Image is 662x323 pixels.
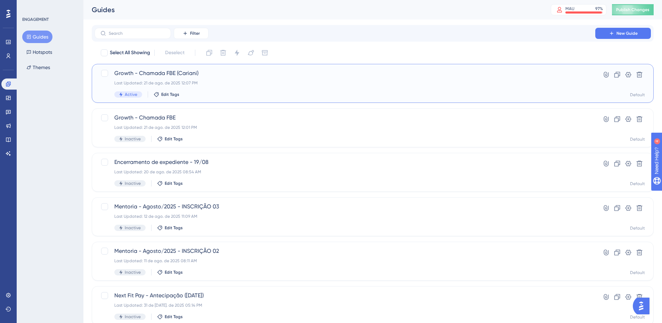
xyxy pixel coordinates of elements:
[48,3,50,9] div: 4
[125,314,141,320] span: Inactive
[114,114,575,122] span: Growth - Chamada FBE
[165,136,183,142] span: Edit Tags
[114,303,575,308] div: Last Updated: 31 de [DATE]. de 2025 05:14 PM
[161,92,179,97] span: Edit Tags
[612,4,654,15] button: Publish Changes
[157,136,183,142] button: Edit Tags
[616,31,638,36] span: New Guide
[630,136,645,142] div: Default
[595,6,603,11] div: 97 %
[114,214,575,219] div: Last Updated: 12 de ago. de 2025 11:09 AM
[114,125,575,130] div: Last Updated: 21 de ago. de 2025 12:01 PM
[630,314,645,320] div: Default
[159,47,191,59] button: Deselect
[125,92,137,97] span: Active
[154,92,179,97] button: Edit Tags
[114,169,575,175] div: Last Updated: 20 de ago. de 2025 08:54 AM
[174,28,209,39] button: Filter
[165,225,183,231] span: Edit Tags
[125,181,141,186] span: Inactive
[22,17,49,22] div: ENGAGEMENT
[165,270,183,275] span: Edit Tags
[114,80,575,86] div: Last Updated: 21 de ago. de 2025 12:07 PM
[22,31,52,43] button: Guides
[633,296,654,316] iframe: UserGuiding AI Assistant Launcher
[125,270,141,275] span: Inactive
[165,181,183,186] span: Edit Tags
[565,6,574,11] div: MAU
[157,181,183,186] button: Edit Tags
[630,92,645,98] div: Default
[165,314,183,320] span: Edit Tags
[190,31,200,36] span: Filter
[109,31,165,36] input: Search
[114,69,575,77] span: Growth - Chamada FBE (Cariani)
[16,2,43,10] span: Need Help?
[616,7,649,13] span: Publish Changes
[157,225,183,231] button: Edit Tags
[92,5,533,15] div: Guides
[630,181,645,187] div: Default
[114,158,575,166] span: Encerramento de expediente - 19/08
[22,61,54,74] button: Themes
[22,46,56,58] button: Hotspots
[114,258,575,264] div: Last Updated: 11 de ago. de 2025 08:11 AM
[125,136,141,142] span: Inactive
[125,225,141,231] span: Inactive
[114,202,575,211] span: Mentoria - Agosto/2025 - INSCRIÇÃO 03
[165,49,185,57] span: Deselect
[157,314,183,320] button: Edit Tags
[630,270,645,275] div: Default
[630,225,645,231] div: Default
[114,247,575,255] span: Mentoria - Agosto/2025 - INSCRIÇÃO 02
[157,270,183,275] button: Edit Tags
[114,291,575,300] span: Next Fit Pay - Antecipação ([DATE])
[595,28,651,39] button: New Guide
[110,49,150,57] span: Select All Showing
